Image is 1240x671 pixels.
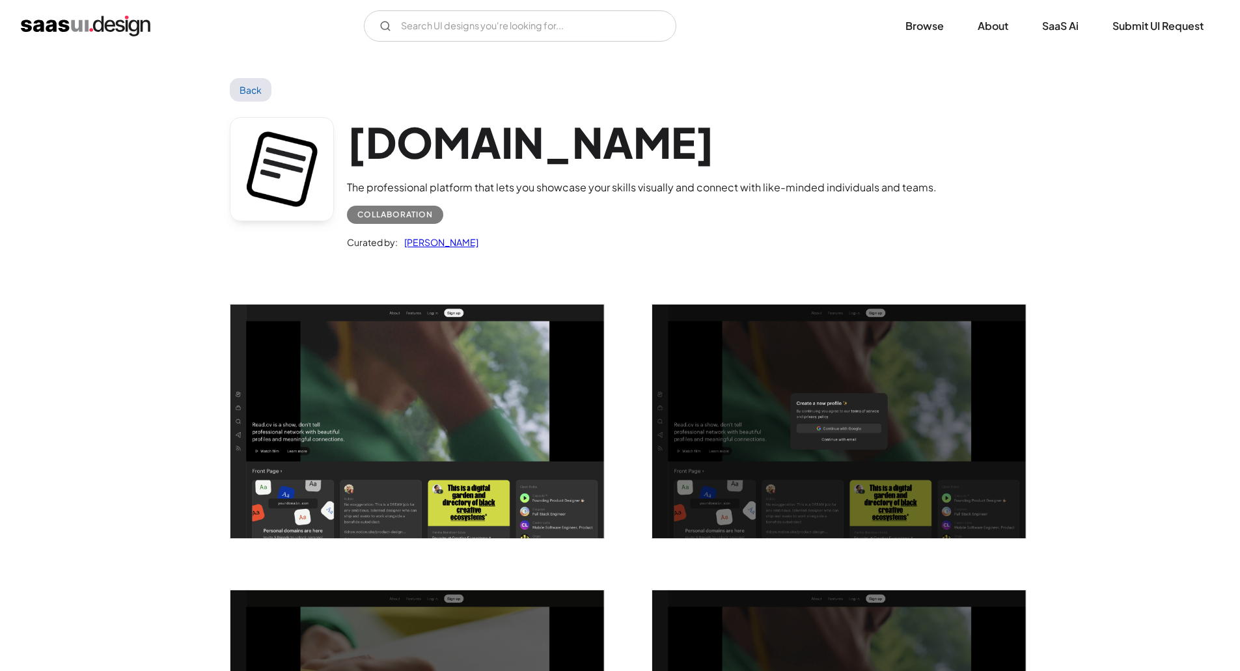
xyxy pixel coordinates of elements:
[364,10,676,42] input: Search UI designs you're looking for...
[230,305,604,538] img: 64352115c8a03328766ae6bd_Read.cv%20Home%20Screen.png
[347,117,937,167] h1: [DOMAIN_NAME]
[21,16,150,36] a: home
[652,305,1026,538] img: 6435211eef8d347e99d5e379_Read.cv%20Signup%20Modal%20Screen.png
[398,234,478,250] a: [PERSON_NAME]
[230,305,604,538] a: open lightbox
[652,305,1026,538] a: open lightbox
[962,12,1024,40] a: About
[357,207,433,223] div: Collaboration
[347,180,937,195] div: The professional platform that lets you showcase your skills visually and connect with like-minde...
[890,12,959,40] a: Browse
[347,234,398,250] div: Curated by:
[1026,12,1094,40] a: SaaS Ai
[1097,12,1219,40] a: Submit UI Request
[364,10,676,42] form: Email Form
[230,78,272,102] a: Back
